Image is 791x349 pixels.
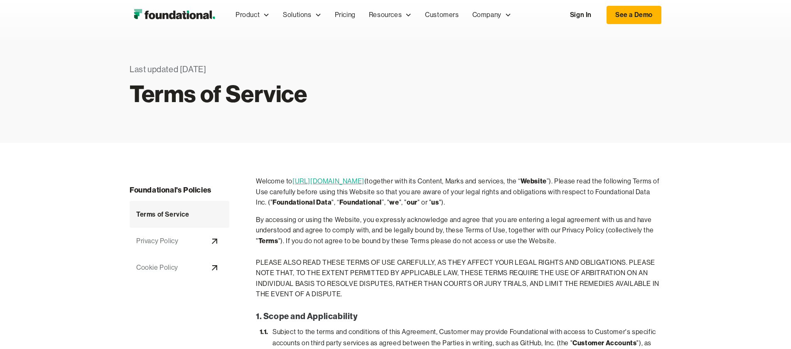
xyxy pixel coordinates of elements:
div: Product [229,1,276,29]
div: Solutions [276,1,328,29]
div: Company [472,10,501,20]
div: Terms of Service [136,209,189,220]
p: 1. Scope and Applicability [256,310,661,322]
img: Foundational Logo [130,7,219,23]
strong: Foundational [339,198,382,206]
a: Privacy Policy [130,228,229,254]
div: Company [466,1,518,29]
h2: Foundational's Policies [130,184,229,197]
a: See a Demo [607,6,661,24]
p: By accessing or using the Website, you expressly acknowledge and agree that you are entering a le... [256,215,661,246]
a: home [130,7,219,23]
strong: Foundational Data [273,198,332,206]
strong: Website [521,177,547,185]
h1: Terms of Service [130,85,449,103]
strong: Customer Accounts [572,339,636,347]
strong: our [407,198,418,206]
a: [URL][DOMAIN_NAME] [292,177,364,185]
div: Solutions [283,10,311,20]
strong: 1.1. [260,327,268,336]
div: Privacy Policy [136,236,178,246]
a: Customers [418,1,465,29]
div: Resources [362,1,418,29]
p: Welcome to (together with its Content, Marks and services, the “ ”). Please read the following Te... [256,176,661,208]
a: Terms of Service [130,201,229,228]
a: Sign In [562,6,600,24]
a: Cookie Policy [130,254,229,281]
a: Pricing [328,1,362,29]
div: Product [236,10,260,20]
div: Resources [369,10,402,20]
div: Cookie Policy [136,262,178,273]
div: Last updated [DATE] [130,63,449,76]
p: PLEASE ALSO READ THESE TERMS OF USE CAREFULLY, AS THEY AFFECT YOUR LEGAL RIGHTS AND OBLIGATIONS. ... [256,257,661,300]
strong: Terms [258,237,278,245]
strong: we [389,198,399,206]
strong: us [431,198,439,206]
